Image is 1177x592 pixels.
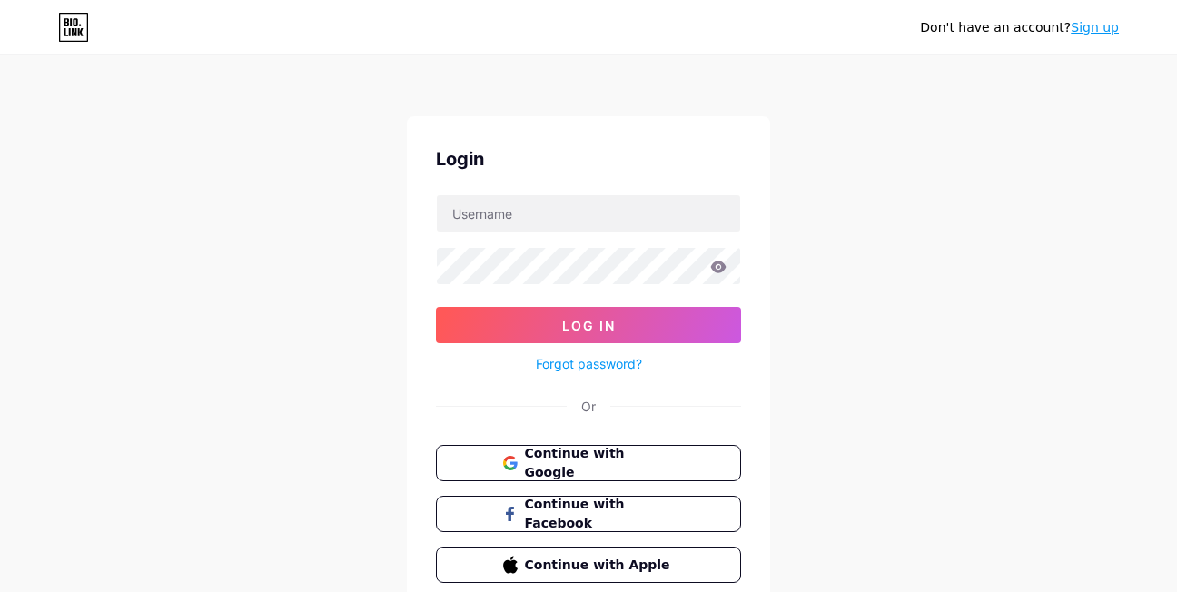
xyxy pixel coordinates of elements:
[1071,20,1119,35] a: Sign up
[581,397,596,416] div: Or
[920,18,1119,37] div: Don't have an account?
[562,318,616,333] span: Log In
[436,496,741,532] button: Continue with Facebook
[525,444,675,482] span: Continue with Google
[525,495,675,533] span: Continue with Facebook
[436,145,741,173] div: Login
[436,445,741,481] button: Continue with Google
[525,556,675,575] span: Continue with Apple
[437,195,740,232] input: Username
[436,307,741,343] button: Log In
[536,354,642,373] a: Forgot password?
[436,547,741,583] button: Continue with Apple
